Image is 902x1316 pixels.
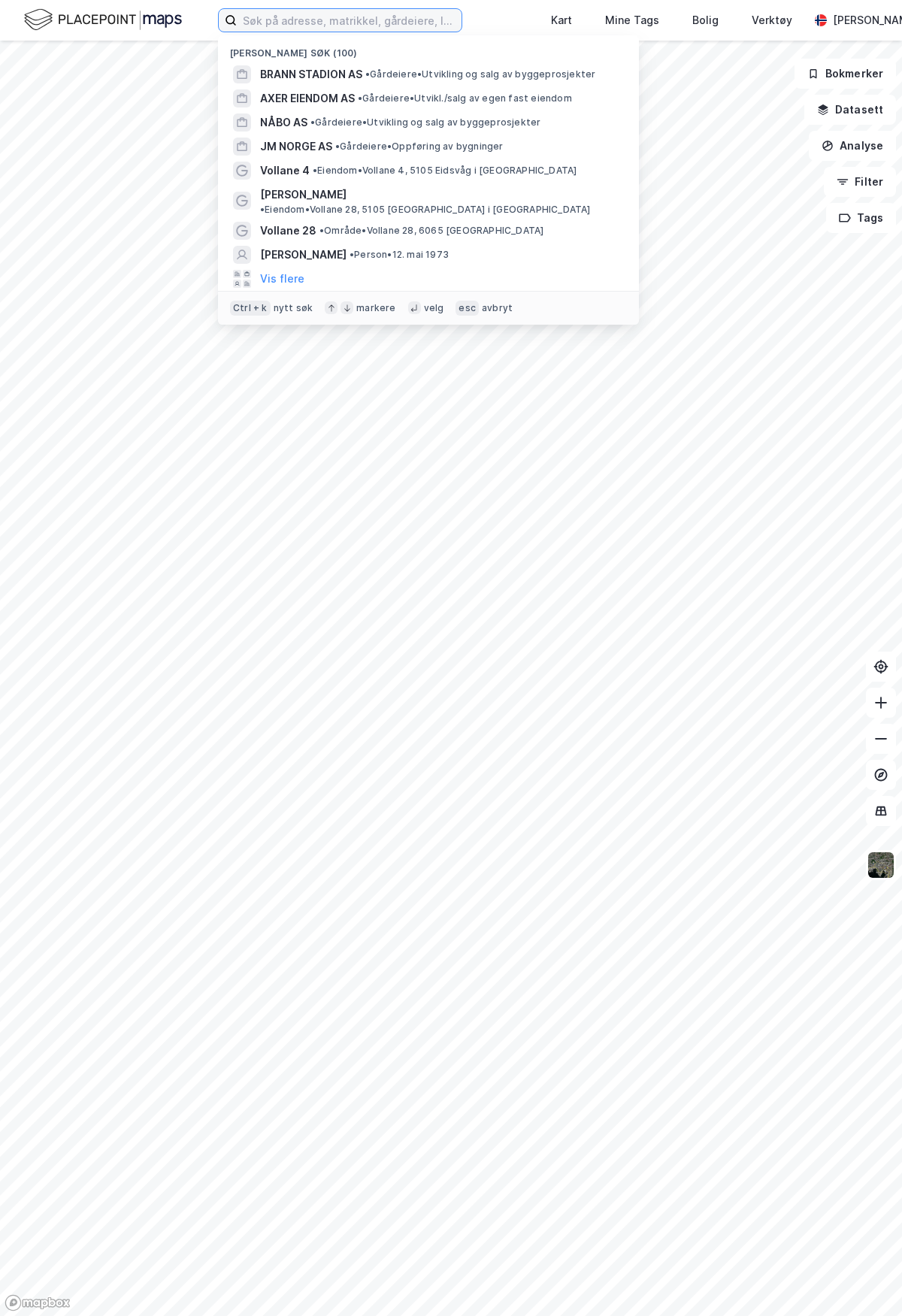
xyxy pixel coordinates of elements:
span: • [350,249,354,260]
div: Verktøy [752,11,792,29]
div: avbryt [482,302,513,314]
button: Vis flere [260,270,304,288]
span: • [319,225,324,236]
img: logo.f888ab2527a4732fd821a326f86c7f29.svg [24,7,182,33]
div: Ctrl + k [230,301,271,316]
div: velg [424,302,444,314]
iframe: Chat Widget [827,1244,902,1316]
button: Filter [824,167,896,197]
button: Analyse [809,131,896,161]
span: Gårdeiere • Utvikling og salg av byggeprosjekter [310,116,540,129]
span: Område • Vollane 28, 6065 [GEOGRAPHIC_DATA] [319,225,543,237]
div: [PERSON_NAME] søk (100) [218,35,639,62]
span: Eiendom • Vollane 28, 5105 [GEOGRAPHIC_DATA] i [GEOGRAPHIC_DATA] [260,204,591,216]
div: nytt søk [274,302,313,314]
div: markere [356,302,395,314]
span: [PERSON_NAME] [260,186,347,204]
button: Tags [826,203,896,233]
span: Eiendom • Vollane 4, 5105 Eidsvåg i [GEOGRAPHIC_DATA] [313,165,577,177]
span: • [310,116,315,128]
span: [PERSON_NAME] [260,246,347,264]
span: JM NORGE AS [260,138,332,156]
span: Gårdeiere • Utvikling og salg av byggeprosjekter [365,68,595,80]
div: Bolig [692,11,719,29]
div: Mine Tags [605,11,659,29]
button: Datasett [804,95,896,125]
a: Mapbox homepage [5,1294,71,1311]
span: AXER EIENDOM AS [260,89,355,107]
span: Gårdeiere • Utvikl./salg av egen fast eiendom [358,92,572,104]
div: Kart [551,11,572,29]
span: NÅBO AS [260,113,307,132]
span: Person • 12. mai 1973 [350,249,449,261]
div: Kontrollprogram for chat [827,1244,902,1316]
span: Vollane 4 [260,162,310,180]
span: • [313,165,317,176]
span: • [358,92,362,104]
div: esc [456,301,479,316]
span: • [335,141,340,152]
input: Søk på adresse, matrikkel, gårdeiere, leietakere eller personer [237,9,462,32]
span: Gårdeiere • Oppføring av bygninger [335,141,504,153]
button: Bokmerker [795,59,896,89]
img: 9k= [867,851,895,879]
span: • [365,68,370,80]
span: Vollane 28 [260,222,316,240]
span: BRANN STADION AS [260,65,362,83]
span: • [260,204,265,215]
